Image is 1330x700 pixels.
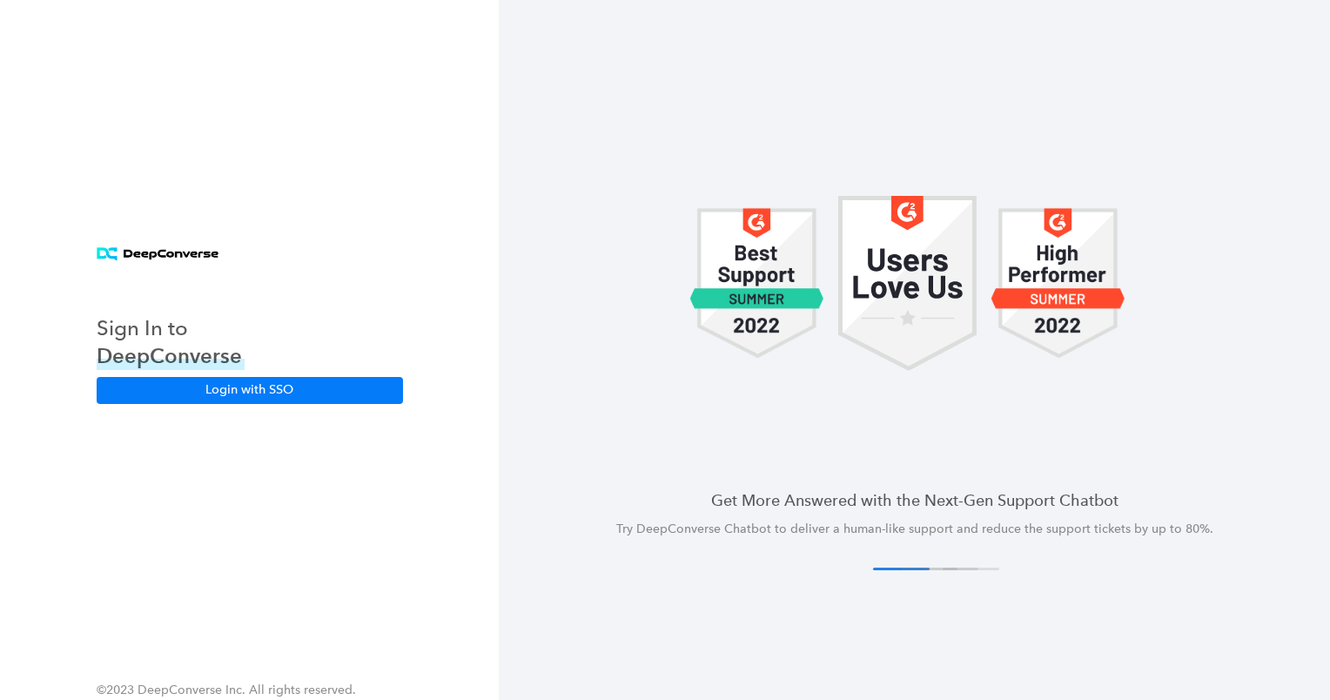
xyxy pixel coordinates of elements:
img: carousel 1 [838,196,977,371]
img: carousel 1 [991,196,1125,371]
span: Try DeepConverse Chatbot to deliver a human-like support and reduce the support tickets by up to ... [616,522,1213,536]
button: 2 [901,568,957,570]
img: horizontal logo [97,247,219,262]
button: 1 [873,568,930,570]
h3: DeepConverse [97,342,245,370]
button: 4 [943,568,999,570]
h4: Get More Answered with the Next-Gen Support Chatbot [541,489,1288,511]
h3: Sign In to [97,314,245,342]
button: Login with SSO [97,377,403,403]
img: carousel 1 [689,196,824,371]
span: ©2023 DeepConverse Inc. All rights reserved. [97,683,356,697]
button: 3 [922,568,978,570]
